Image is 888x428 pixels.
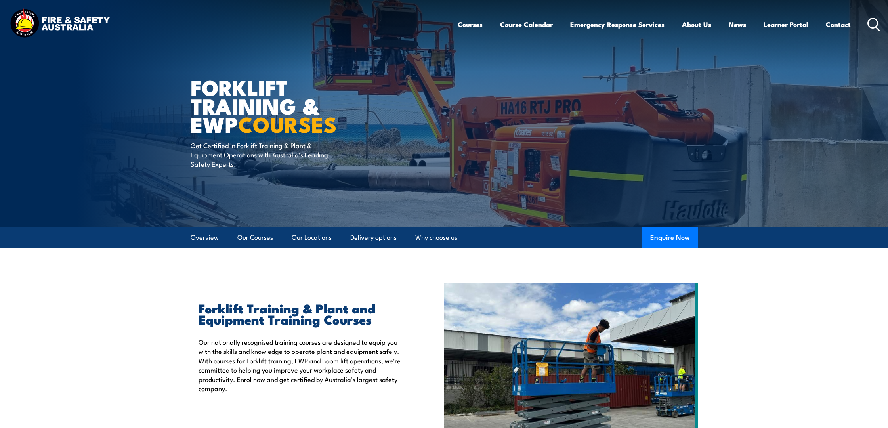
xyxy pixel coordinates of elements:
a: Course Calendar [500,14,553,35]
p: Our nationally recognised training courses are designed to equip you with the skills and knowledg... [199,337,408,393]
a: Overview [191,227,219,248]
a: Why choose us [415,227,457,248]
h1: Forklift Training & EWP [191,78,386,133]
strong: COURSES [238,107,337,140]
button: Enquire Now [642,227,698,248]
a: Courses [458,14,483,35]
a: Delivery options [350,227,397,248]
a: Learner Portal [764,14,808,35]
a: Contact [826,14,851,35]
a: Our Locations [292,227,332,248]
a: Emergency Response Services [570,14,665,35]
h2: Forklift Training & Plant and Equipment Training Courses [199,302,408,325]
a: About Us [682,14,711,35]
p: Get Certified in Forklift Training & Plant & Equipment Operations with Australia’s Leading Safety... [191,141,335,168]
a: Our Courses [237,227,273,248]
a: News [729,14,746,35]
